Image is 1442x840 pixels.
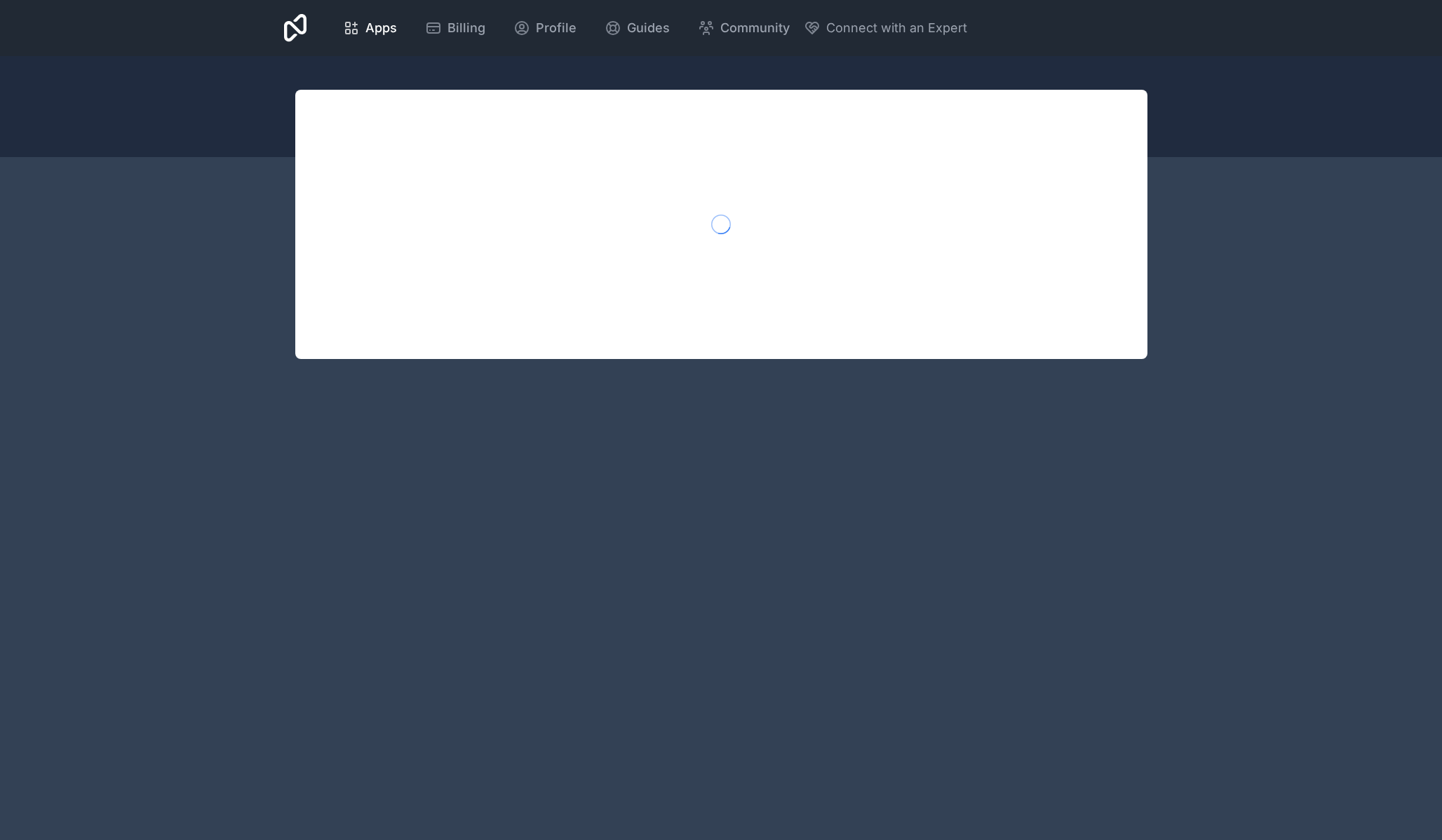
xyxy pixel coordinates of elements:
span: Apps [365,18,397,38]
span: Guides [627,18,670,38]
span: Connect with an Expert [826,18,967,38]
button: Connect with an Expert [804,18,967,38]
a: Billing [414,13,497,43]
a: Apps [332,13,408,43]
span: Profile [536,18,577,38]
span: Billing [447,18,485,38]
a: Guides [593,13,681,43]
a: Profile [502,13,588,43]
span: Community [720,18,790,38]
a: Community [687,13,801,43]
